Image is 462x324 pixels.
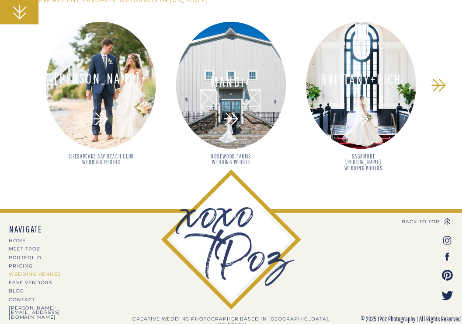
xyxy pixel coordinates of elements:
h3: Creative wedding photographer Based in [GEOGRAPHIC_DATA], [US_STATE] [119,317,344,321]
a: Brittany+Rich [311,72,412,87]
a: Rosewood FarmsWedding Photos [198,153,264,174]
a: PORTFOLIO [9,255,76,260]
p: © 2025 tPoz Photography | All Rights Reserved [360,312,461,324]
a: BACK TO TOP [392,219,440,224]
a: MEET tPoz [9,247,76,251]
a: Wedding Venues [9,272,76,277]
nav: NAVIGATE [9,224,76,234]
a: Sagamore [PERSON_NAME] Wedding Photos [337,153,390,171]
a: [PERSON_NAME]+[PERSON_NAME] [51,72,151,86]
a: Mandi+[PERSON_NAME] [181,75,281,90]
a: Fave Vendors [9,280,76,285]
h2: Rosewood Farms Wedding Photos [198,153,264,174]
a: CONTACT [9,297,94,302]
a: [PERSON_NAME][EMAIL_ADDRESS][DOMAIN_NAME] [9,306,94,310]
a: PRICING [9,264,76,268]
a: Chesapeake Bay Beach Club Wedding Photos [68,153,135,175]
a: HOME [9,238,76,243]
a: BLOG [9,289,76,293]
